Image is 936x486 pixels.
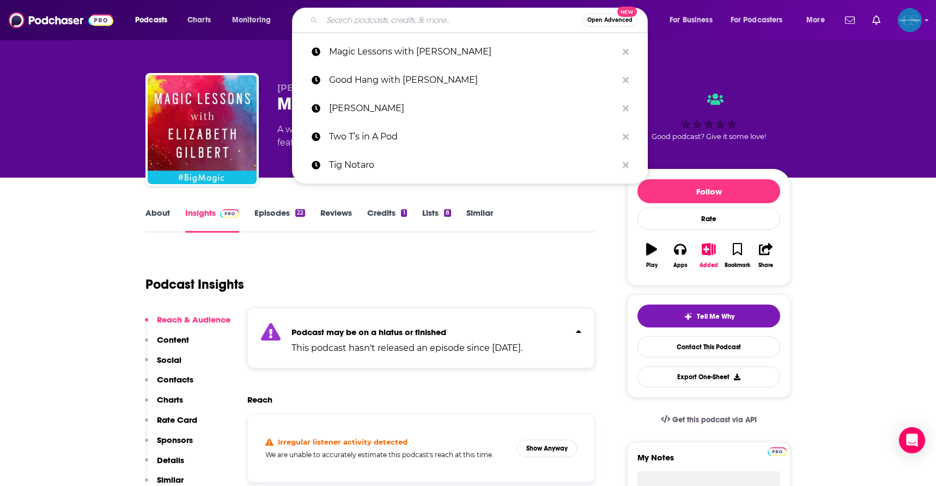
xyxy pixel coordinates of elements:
a: Show notifications dropdown [841,11,859,29]
img: tell me why sparkle [684,312,692,321]
p: Charts [157,394,183,405]
button: Details [145,455,184,475]
p: Sponsors [157,435,193,445]
div: Bookmark [725,262,750,269]
strong: Podcast may be on a hiatus or finished [291,327,446,337]
h1: Podcast Insights [145,276,244,293]
div: Added [700,262,718,269]
button: tell me why sparkleTell Me Why [637,305,780,327]
span: New [617,7,637,17]
input: Search podcasts, credits, & more... [322,11,582,29]
span: Tell Me Why [697,312,734,321]
span: Get this podcast via API [672,415,757,424]
button: open menu [662,11,726,29]
button: Contacts [145,374,193,394]
button: Open AdvancedNew [582,14,637,27]
a: Get this podcast via API [652,406,765,433]
button: Charts [145,394,183,415]
a: InsightsPodchaser Pro [185,208,239,233]
span: Charts [187,13,211,28]
p: Rate Card [157,415,197,425]
a: Magic Lessons with [PERSON_NAME] [292,38,648,66]
a: Credits1 [367,208,406,233]
div: Search podcasts, credits, & more... [302,8,658,33]
div: Good podcast? Give it some love! [627,83,791,150]
button: Social [145,355,181,375]
button: Reach & Audience [145,314,230,335]
div: Open Intercom Messenger [899,427,925,453]
div: 1 [401,209,406,217]
p: Reach & Audience [157,314,230,325]
a: Episodes22 [254,208,305,233]
button: Content [145,335,189,355]
span: For Podcasters [731,13,783,28]
a: Similar [466,208,493,233]
div: 22 [295,209,305,217]
div: A weekly podcast [277,123,399,149]
button: Share [752,236,780,275]
span: Podcasts [135,13,167,28]
img: Podchaser - Follow, Share and Rate Podcasts [9,10,113,31]
button: Sponsors [145,435,193,455]
div: 8 [444,209,451,217]
span: featuring [277,136,399,149]
p: Similar [157,475,184,485]
button: Bookmark [723,236,751,275]
button: open menu [799,11,838,29]
h5: We are unable to accurately estimate this podcast's reach at this time. [265,451,508,459]
p: Details [157,455,184,465]
div: Share [758,262,773,269]
label: My Notes [637,452,780,471]
a: Show notifications dropdown [868,11,885,29]
a: Tig Notaro [292,151,648,179]
button: Rate Card [145,415,197,435]
div: Play [646,262,658,269]
a: Contact This Podcast [637,336,780,357]
button: open menu [724,11,799,29]
a: About [145,208,170,233]
span: Monitoring [232,13,271,28]
div: Apps [673,262,688,269]
p: Magic Lessons with Elizabeth Gilbert [329,38,617,66]
a: Charts [180,11,217,29]
p: Good Hang with Amy Poehler [329,66,617,94]
span: For Business [670,13,713,28]
button: Added [695,236,723,275]
span: Open Advanced [587,17,633,23]
button: Follow [637,179,780,203]
button: Show Anyway [517,440,577,457]
a: Good Hang with [PERSON_NAME] [292,66,648,94]
button: Play [637,236,666,275]
img: Podchaser Pro [220,209,239,218]
p: Contacts [157,374,193,385]
p: Teddi Mellencamp [329,94,617,123]
h4: Irregular listener activity detected [278,438,408,446]
div: Rate [637,208,780,230]
button: open menu [224,11,285,29]
p: Content [157,335,189,345]
img: Podchaser Pro [768,447,787,456]
p: Two T’s in A Pod [329,123,617,151]
span: Logged in as ClearyStrategies [898,8,922,32]
span: [PERSON_NAME] and Maximum Fun [277,83,445,93]
a: Lists8 [422,208,451,233]
a: Pro website [768,446,787,456]
span: Good podcast? Give it some love! [652,132,766,141]
img: Magic Lessons with Elizabeth Gilbert [148,75,257,184]
a: [PERSON_NAME] [292,94,648,123]
a: Two T’s in A Pod [292,123,648,151]
p: Tig Notaro [329,151,617,179]
button: Apps [666,236,694,275]
p: Social [157,355,181,365]
button: open menu [127,11,181,29]
section: Click to expand status details [247,308,595,368]
p: This podcast hasn't released an episode since [DATE]. [291,342,522,355]
button: Show profile menu [898,8,922,32]
img: User Profile [898,8,922,32]
h2: Reach [247,394,272,405]
a: Reviews [320,208,352,233]
button: Export One-Sheet [637,366,780,387]
span: More [806,13,825,28]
